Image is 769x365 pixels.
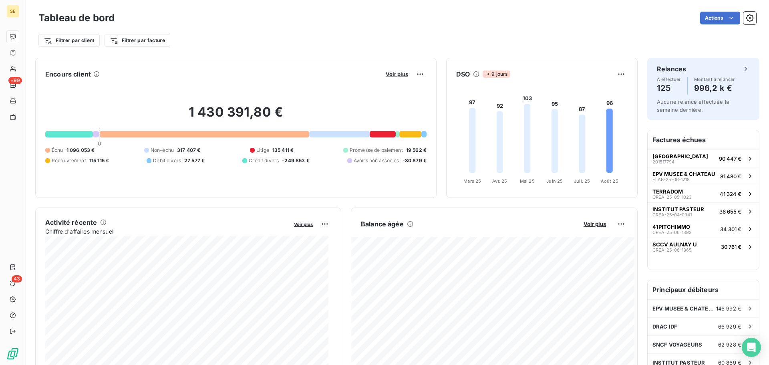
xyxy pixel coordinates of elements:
span: Voir plus [584,221,606,227]
tspan: Août 25 [601,178,618,184]
h6: DSO [456,69,470,79]
span: 66 929 € [718,323,741,330]
span: TERRADOM [652,188,683,195]
span: Non-échu [151,147,174,154]
tspan: Mars 25 [463,178,481,184]
span: Voir plus [294,222,313,227]
span: EPV MUSEE & CHATEAU [652,171,715,177]
span: 90 447 € [719,155,741,162]
button: Filtrer par client [38,34,100,47]
span: Échu [52,147,63,154]
img: Logo LeanPay [6,347,19,360]
span: 81 480 € [720,173,741,179]
span: SNCF VOYAGEURS [652,341,702,348]
h4: 125 [657,82,681,95]
span: CREA-25-04-0941 [652,212,692,217]
span: SCCV AULNAY U [652,241,697,248]
span: 19 562 € [406,147,427,154]
h6: Relances [657,64,686,74]
span: Chiffre d'affaires mensuel [45,227,288,236]
h3: Tableau de bord [38,11,115,25]
span: CREA-25-06-1393 [652,230,692,235]
span: Recouvrement [52,157,86,164]
span: 41 324 € [720,191,741,197]
tspan: Mai 25 [520,178,535,184]
span: Montant à relancer [694,77,735,82]
h6: Encours client [45,69,91,79]
span: EPV MUSEE & CHATEAU [652,305,716,312]
span: 1 096 053 € [66,147,95,154]
button: TERRADOMCREA-25-05-102341 324 € [648,185,759,202]
span: Crédit divers [249,157,279,164]
span: 115 115 € [89,157,109,164]
h6: Activité récente [45,218,97,227]
button: EPV MUSEE & CHATEAUELAB-25-06-121881 480 € [648,167,759,185]
span: 27 577 € [184,157,205,164]
h6: Balance âgée [361,219,404,229]
span: 41PITCHIMMO [652,224,690,230]
button: Actions [700,12,740,24]
span: 146 992 € [716,305,741,312]
span: 30 761 € [721,244,741,250]
span: CREA-25-06-1365 [652,248,692,252]
span: 201517794 [652,159,674,164]
span: Débit divers [153,157,181,164]
button: Filtrer par facture [105,34,170,47]
button: INSTITUT PASTEURCREA-25-04-094136 655 € [648,202,759,220]
span: CREA-25-05-1023 [652,195,692,200]
tspan: Juil. 25 [574,178,590,184]
a: +99 [6,79,19,91]
h6: Factures échues [648,130,759,149]
span: 36 655 € [719,208,741,215]
button: Voir plus [581,220,608,228]
h6: Principaux débiteurs [648,280,759,299]
span: À effectuer [657,77,681,82]
span: -30 879 € [403,157,427,164]
span: ELAB-25-06-1218 [652,177,690,182]
span: 0 [98,140,101,147]
span: Promesse de paiement [350,147,403,154]
span: +99 [8,77,22,84]
button: SCCV AULNAY UCREA-25-06-136530 761 € [648,238,759,255]
div: Open Intercom Messenger [742,338,761,357]
span: Avoirs non associés [354,157,399,164]
span: Voir plus [386,71,408,77]
button: [GEOGRAPHIC_DATA]20151779490 447 € [648,149,759,167]
span: Aucune relance effectuée la semaine dernière. [657,99,729,113]
span: 135 411 € [272,147,294,154]
span: 62 928 € [718,341,741,348]
h4: 996,2 k € [694,82,735,95]
span: [GEOGRAPHIC_DATA] [652,153,708,159]
div: SE [6,5,19,18]
span: -249 853 € [282,157,310,164]
span: 43 [12,275,22,282]
button: Voir plus [383,71,411,78]
span: 9 jours [483,71,510,78]
span: DRAC IDF [652,323,677,330]
span: Litige [256,147,269,154]
span: 34 301 € [720,226,741,232]
button: 41PITCHIMMOCREA-25-06-139334 301 € [648,220,759,238]
h2: 1 430 391,80 € [45,104,427,128]
span: INSTITUT PASTEUR [652,206,704,212]
tspan: Avr. 25 [492,178,507,184]
button: Voir plus [292,220,315,228]
tspan: Juin 25 [546,178,563,184]
span: 317 407 € [177,147,200,154]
